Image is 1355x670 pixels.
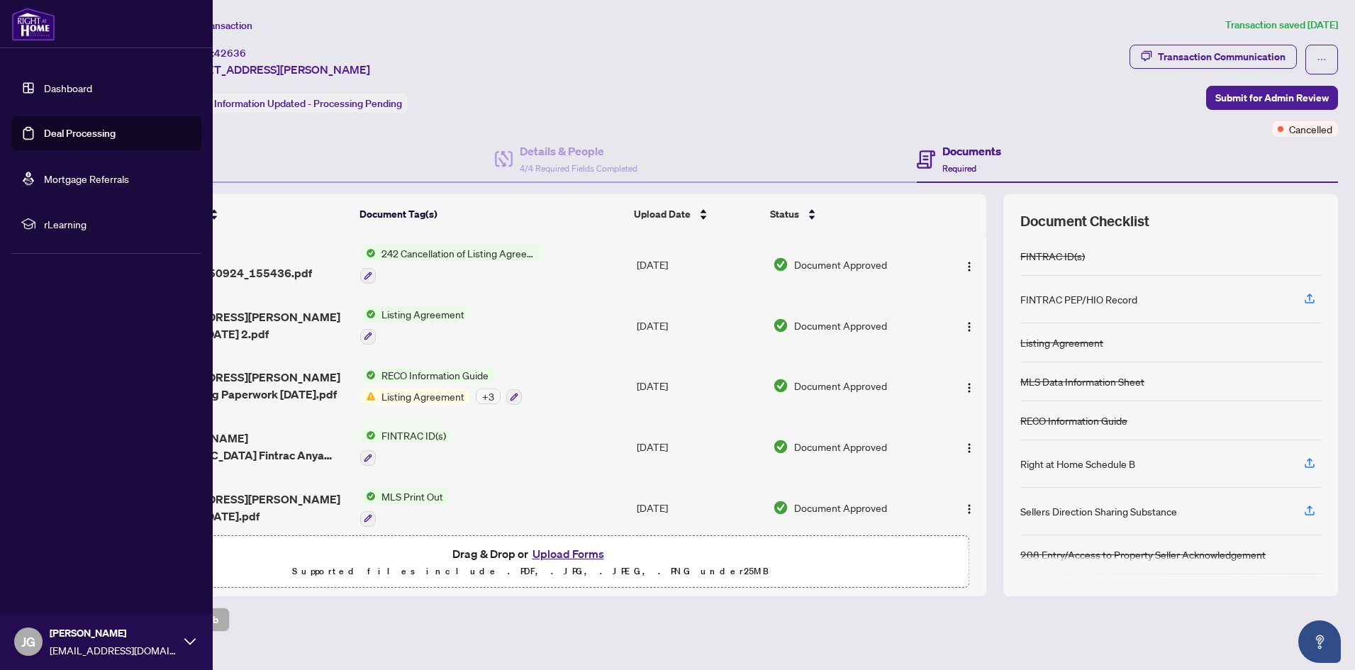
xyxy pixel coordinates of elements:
[1020,291,1137,307] div: FINTRAC PEP/HIO Record
[520,143,637,160] h4: Details & People
[21,632,35,652] span: JG
[134,194,354,234] th: (5) File Name
[942,143,1001,160] h4: Documents
[214,97,402,110] span: Information Updated - Processing Pending
[360,245,544,284] button: Status Icon242 Cancellation of Listing Agreement - Authority to Offer for Sale
[140,308,350,342] span: [STREET_ADDRESS][PERSON_NAME] MLS Listing [DATE] 2.pdf
[140,430,350,464] span: 30 [PERSON_NAME] [GEOGRAPHIC_DATA] Fintrac Anya [DATE].pdf
[44,172,129,185] a: Mortgage Referrals
[1317,55,1327,65] span: ellipsis
[1289,121,1332,137] span: Cancelled
[794,378,887,393] span: Document Approved
[376,428,452,443] span: FINTRAC ID(s)
[528,545,608,563] button: Upload Forms
[360,306,376,322] img: Status Icon
[44,216,191,232] span: rLearning
[964,321,975,333] img: Logo
[964,442,975,454] img: Logo
[360,367,522,406] button: Status IconRECO Information GuideStatus IconListing Agreement+3
[631,356,768,417] td: [DATE]
[764,194,935,234] th: Status
[773,378,788,393] img: Document Status
[1158,45,1286,68] div: Transaction Communication
[1298,620,1341,663] button: Open asap
[1020,211,1149,231] span: Document Checklist
[794,257,887,272] span: Document Approved
[794,439,887,454] span: Document Approved
[140,247,350,281] span: Burlington Scanner_20250924_155436.pdf
[140,491,350,525] span: [STREET_ADDRESS][PERSON_NAME] MLS Listing [DATE].pdf
[964,503,975,515] img: Logo
[376,367,494,383] span: RECO Information Guide
[360,306,470,345] button: Status IconListing Agreement
[91,536,969,588] span: Drag & Drop orUpload FormsSupported files include .PDF, .JPG, .JPEG, .PNG under25MB
[100,563,960,580] p: Supported files include .PDF, .JPG, .JPEG, .PNG under 25 MB
[214,47,246,60] span: 42636
[1020,503,1177,519] div: Sellers Direction Sharing Substance
[773,318,788,333] img: Document Status
[1206,86,1338,110] button: Submit for Admin Review
[1130,45,1297,69] button: Transaction Communication
[631,416,768,477] td: [DATE]
[631,234,768,295] td: [DATE]
[1020,547,1266,562] div: 208 Entry/Access to Property Seller Acknowledgement
[958,435,981,458] button: Logo
[44,82,92,94] a: Dashboard
[376,389,470,404] span: Listing Agreement
[360,389,376,404] img: Status Icon
[360,428,376,443] img: Status Icon
[360,488,449,527] button: Status IconMLS Print Out
[773,500,788,515] img: Document Status
[631,477,768,538] td: [DATE]
[1020,456,1135,471] div: Right at Home Schedule B
[44,127,116,140] a: Deal Processing
[177,19,252,32] span: View Transaction
[958,314,981,337] button: Logo
[176,61,370,78] span: [STREET_ADDRESS][PERSON_NAME]
[376,488,449,504] span: MLS Print Out
[11,7,55,41] img: logo
[773,439,788,454] img: Document Status
[360,488,376,504] img: Status Icon
[1020,335,1103,350] div: Listing Agreement
[1020,374,1144,389] div: MLS Data Information Sheet
[354,194,629,234] th: Document Tag(s)
[50,625,177,641] span: [PERSON_NAME]
[360,428,452,466] button: Status IconFINTRAC ID(s)
[631,295,768,356] td: [DATE]
[942,163,976,174] span: Required
[1215,86,1329,109] span: Submit for Admin Review
[958,496,981,519] button: Logo
[176,94,408,113] div: Status:
[964,261,975,272] img: Logo
[452,545,608,563] span: Drag & Drop or
[376,306,470,322] span: Listing Agreement
[634,206,691,222] span: Upload Date
[628,194,764,234] th: Upload Date
[794,318,887,333] span: Document Approved
[360,367,376,383] img: Status Icon
[376,245,544,261] span: 242 Cancellation of Listing Agreement - Authority to Offer for Sale
[360,245,376,261] img: Status Icon
[958,253,981,276] button: Logo
[770,206,799,222] span: Status
[773,257,788,272] img: Document Status
[476,389,501,404] div: + 3
[1225,17,1338,33] article: Transaction saved [DATE]
[1020,413,1127,428] div: RECO Information Guide
[520,163,637,174] span: 4/4 Required Fields Completed
[1020,248,1085,264] div: FINTRAC ID(s)
[964,382,975,393] img: Logo
[140,369,350,403] span: [STREET_ADDRESS][PERSON_NAME] SIGNED Listing Paperwork [DATE].pdf
[50,642,177,658] span: [EMAIL_ADDRESS][DOMAIN_NAME]
[794,500,887,515] span: Document Approved
[958,374,981,397] button: Logo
